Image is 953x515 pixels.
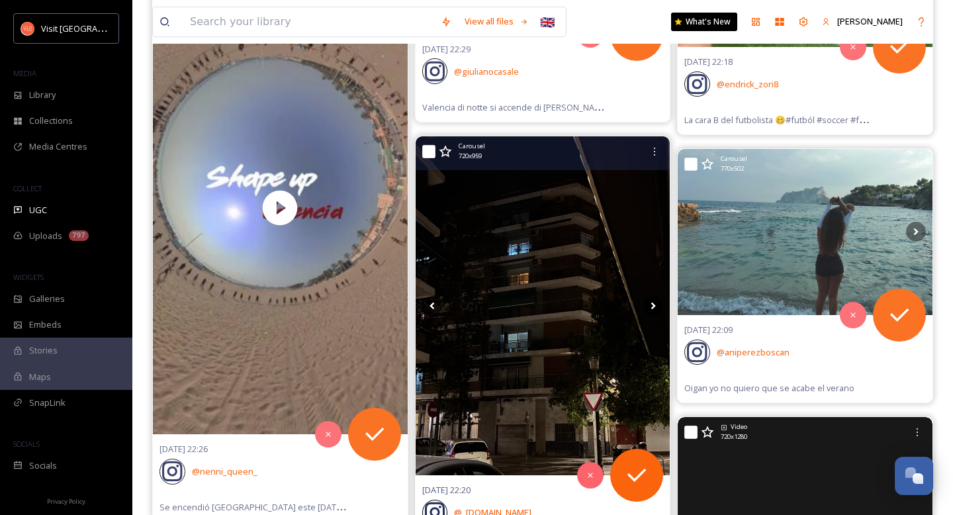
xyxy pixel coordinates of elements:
[29,140,87,153] span: Media Centres
[183,7,434,36] input: Search your library
[717,346,790,358] span: @ aniperezboscan
[684,382,854,394] span: Oigan yo no quiero que se acabe el verano
[721,154,747,164] span: Carousel
[717,78,778,90] span: @ endrick_zori8
[29,115,73,127] span: Collections
[721,164,744,173] span: 770 x 502
[21,22,34,35] img: download.png
[454,66,519,77] span: @ giulianocasale
[69,230,89,241] div: 797
[684,56,733,68] span: [DATE] 22:18
[13,439,40,449] span: SOCIALS
[29,293,65,305] span: Galleries
[815,9,909,34] a: [PERSON_NAME]
[29,397,66,409] span: SnapLink
[535,10,559,34] div: 🇬🇧
[684,324,733,336] span: [DATE] 22:09
[13,68,36,78] span: MEDIA
[671,13,737,31] a: What's New
[29,89,56,101] span: Library
[458,9,535,34] a: View all files
[159,443,208,455] span: [DATE] 22:26
[29,371,51,383] span: Maps
[721,432,747,442] span: 720 x 1280
[29,204,47,216] span: UGC
[459,142,485,151] span: Carousel
[29,230,62,242] span: Uploads
[29,459,57,472] span: Socials
[192,465,257,477] span: @ nenni_queen_
[678,149,932,315] img: Oigan yo no quiero que se acabe el verano
[837,15,903,27] span: [PERSON_NAME]
[422,484,471,496] span: [DATE] 22:20
[459,152,482,161] span: 720 x 959
[47,497,85,506] span: Privacy Policy
[41,22,144,34] span: Visit [GEOGRAPHIC_DATA]
[13,272,44,282] span: WIDGETS
[29,318,62,331] span: Embeds
[13,183,42,193] span: COLLECT
[422,43,471,55] span: [DATE] 22:29
[416,136,670,475] img: Walencja Hiszpania 🇪🇸 #valencia #spain #palms #sangría #citybreak
[29,344,58,357] span: Stories
[895,457,933,495] button: Open Chat
[47,492,85,508] a: Privacy Policy
[731,422,747,432] span: Video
